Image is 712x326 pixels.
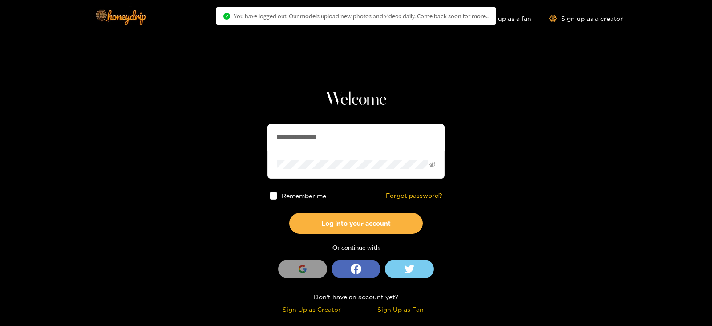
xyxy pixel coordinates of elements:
span: eye-invisible [429,162,435,167]
div: Or continue with [267,243,445,253]
div: Sign Up as Fan [358,304,442,314]
h1: Welcome [267,89,445,110]
div: Sign Up as Creator [270,304,354,314]
a: Sign up as a fan [470,15,531,22]
span: check-circle [223,13,230,20]
button: Log into your account [289,213,423,234]
span: Remember me [282,192,326,199]
div: Don't have an account yet? [267,292,445,302]
a: Forgot password? [386,192,442,200]
a: Sign up as a creator [549,15,623,22]
span: You have logged out. Our models upload new photos and videos daily. Come back soon for more.. [234,12,489,20]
